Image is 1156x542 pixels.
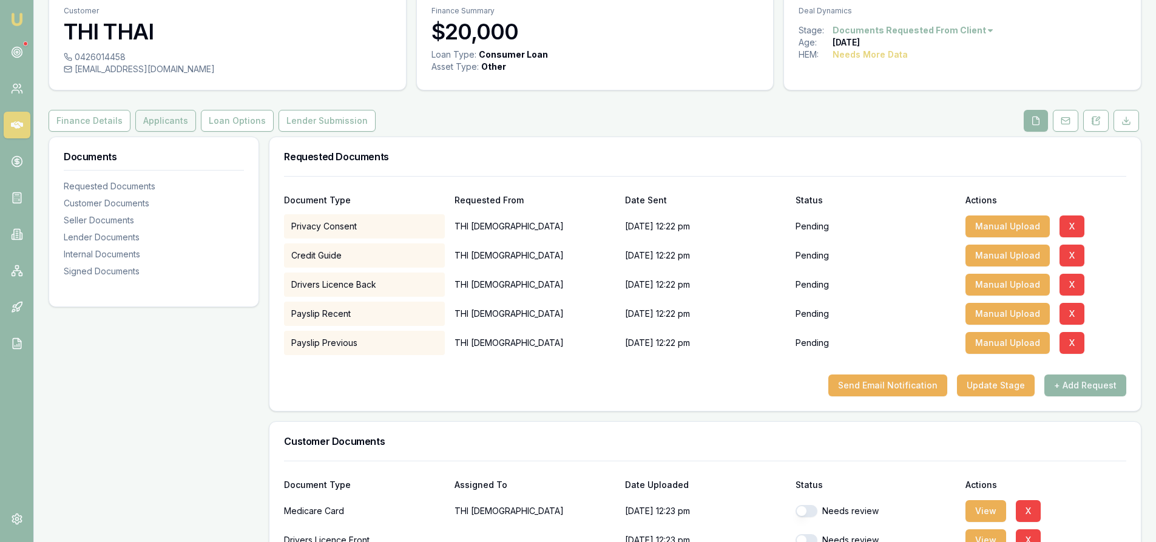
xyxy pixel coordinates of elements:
button: Finance Details [49,110,130,132]
p: Finance Summary [431,6,759,16]
a: Lender Submission [276,110,378,132]
div: Consumer Loan [479,49,548,61]
h3: $20,000 [431,19,759,44]
div: Customer Documents [64,197,244,209]
div: Lender Documents [64,231,244,243]
div: Internal Documents [64,248,244,260]
p: Pending [796,279,829,291]
div: Document Type [284,196,445,205]
div: Status [796,196,956,205]
div: [DATE] 12:22 pm [625,243,786,268]
div: Medicare Card [284,499,445,523]
button: Applicants [135,110,196,132]
button: X [1060,215,1084,237]
div: Age: [799,36,833,49]
div: [EMAIL_ADDRESS][DOMAIN_NAME] [64,63,391,75]
div: Credit Guide [284,243,445,268]
p: Pending [796,249,829,262]
div: HEM: [799,49,833,61]
button: Manual Upload [965,332,1050,354]
a: Loan Options [198,110,276,132]
p: THI [DEMOGRAPHIC_DATA] [455,331,615,355]
div: Stage: [799,24,833,36]
div: Requested From [455,196,615,205]
div: Actions [965,481,1126,489]
button: View [965,500,1006,522]
div: [DATE] 12:22 pm [625,331,786,355]
button: X [1016,500,1041,522]
p: THI [DEMOGRAPHIC_DATA] [455,214,615,239]
p: Deal Dynamics [799,6,1126,16]
p: THI [DEMOGRAPHIC_DATA] [455,273,615,297]
div: Needs More Data [833,49,908,61]
h3: THI THAI [64,19,391,44]
p: Pending [796,220,829,232]
div: Loan Type: [431,49,476,61]
button: X [1060,274,1084,296]
p: [DATE] 12:23 pm [625,499,786,523]
button: Lender Submission [279,110,376,132]
p: Pending [796,308,829,320]
div: Privacy Consent [284,214,445,239]
button: X [1060,245,1084,266]
h3: Documents [64,152,244,161]
button: X [1060,303,1084,325]
div: [DATE] 12:22 pm [625,214,786,239]
p: Customer [64,6,391,16]
button: + Add Request [1044,374,1126,396]
div: Signed Documents [64,265,244,277]
div: Assigned To [455,481,615,489]
button: Manual Upload [965,215,1050,237]
button: X [1060,332,1084,354]
div: Document Type [284,481,445,489]
div: Drivers Licence Back [284,273,445,297]
div: Needs review [796,505,956,517]
button: Manual Upload [965,245,1050,266]
h3: Customer Documents [284,436,1126,446]
button: Send Email Notification [828,374,947,396]
div: Payslip Previous [284,331,445,355]
div: Date Sent [625,196,786,205]
div: [DATE] 12:22 pm [625,273,786,297]
button: Manual Upload [965,274,1050,296]
button: Documents Requested From Client [833,24,995,36]
p: THI [DEMOGRAPHIC_DATA] [455,302,615,326]
div: Seller Documents [64,214,244,226]
p: THI [DEMOGRAPHIC_DATA] [455,243,615,268]
button: Loan Options [201,110,274,132]
img: emu-icon-u.png [10,12,24,27]
div: Actions [965,196,1126,205]
div: Date Uploaded [625,481,786,489]
div: [DATE] 12:22 pm [625,302,786,326]
div: Asset Type : [431,61,479,73]
a: Applicants [133,110,198,132]
p: THI [DEMOGRAPHIC_DATA] [455,499,615,523]
div: [DATE] [833,36,860,49]
div: Other [481,61,506,73]
div: 0426014458 [64,51,391,63]
button: Manual Upload [965,303,1050,325]
p: Pending [796,337,829,349]
button: Update Stage [957,374,1035,396]
a: Finance Details [49,110,133,132]
div: Status [796,481,956,489]
h3: Requested Documents [284,152,1126,161]
div: Payslip Recent [284,302,445,326]
div: Requested Documents [64,180,244,192]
